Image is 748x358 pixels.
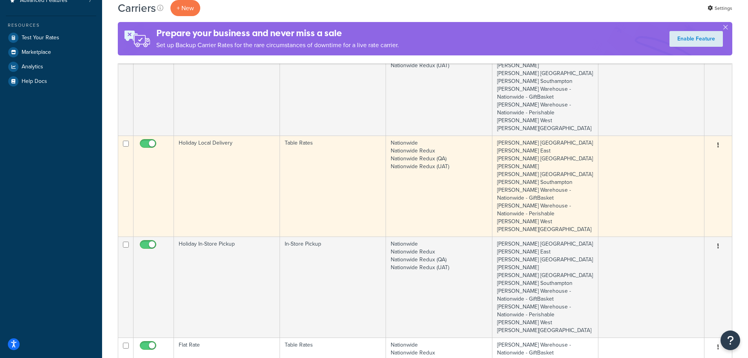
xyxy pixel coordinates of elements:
[492,136,598,237] td: [PERSON_NAME] [GEOGRAPHIC_DATA] [PERSON_NAME] East [PERSON_NAME] [GEOGRAPHIC_DATA][PERSON_NAME] [...
[280,237,386,338] td: In-Store Pickup
[280,35,386,136] td: In-Store Pickup
[386,136,492,237] td: Nationwide Nationwide Redux Nationwide Redux (QA) Nationwide Redux (UAT)
[156,40,399,51] p: Set up Backup Carrier Rates for the rare circumstances of downtime for a live rate carrier.
[492,237,598,338] td: [PERSON_NAME] [GEOGRAPHIC_DATA] [PERSON_NAME] East [PERSON_NAME] [GEOGRAPHIC_DATA][PERSON_NAME] [...
[22,78,47,85] span: Help Docs
[118,22,156,55] img: ad-rules-rateshop-fe6ec290ccb7230408bd80ed9643f0289d75e0ffd9eb532fc0e269fcd187b520.png
[6,45,96,59] a: Marketplace
[386,237,492,338] td: Nationwide Nationwide Redux Nationwide Redux (QA) Nationwide Redux (UAT)
[22,49,51,56] span: Marketplace
[156,27,399,40] h4: Prepare your business and never miss a sale
[721,330,740,350] button: Open Resource Center
[492,35,598,136] td: [PERSON_NAME] [GEOGRAPHIC_DATA] [PERSON_NAME] East [PERSON_NAME] [GEOGRAPHIC_DATA][PERSON_NAME] [...
[174,136,280,237] td: Holiday Local Delivery
[6,22,96,29] div: Resources
[708,3,732,14] a: Settings
[280,136,386,237] td: Table Rates
[6,74,96,88] a: Help Docs
[6,60,96,74] a: Analytics
[174,237,280,338] td: Holiday In-Store Pickup
[22,64,43,70] span: Analytics
[386,35,492,136] td: Nationwide Nationwide Redux Nationwide Redux (QA) Nationwide Redux (UAT)
[22,35,59,41] span: Test Your Rates
[118,0,156,16] h1: Carriers
[669,31,723,47] a: Enable Feature
[6,31,96,45] a: Test Your Rates
[174,35,280,136] td: In-Store Pickup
